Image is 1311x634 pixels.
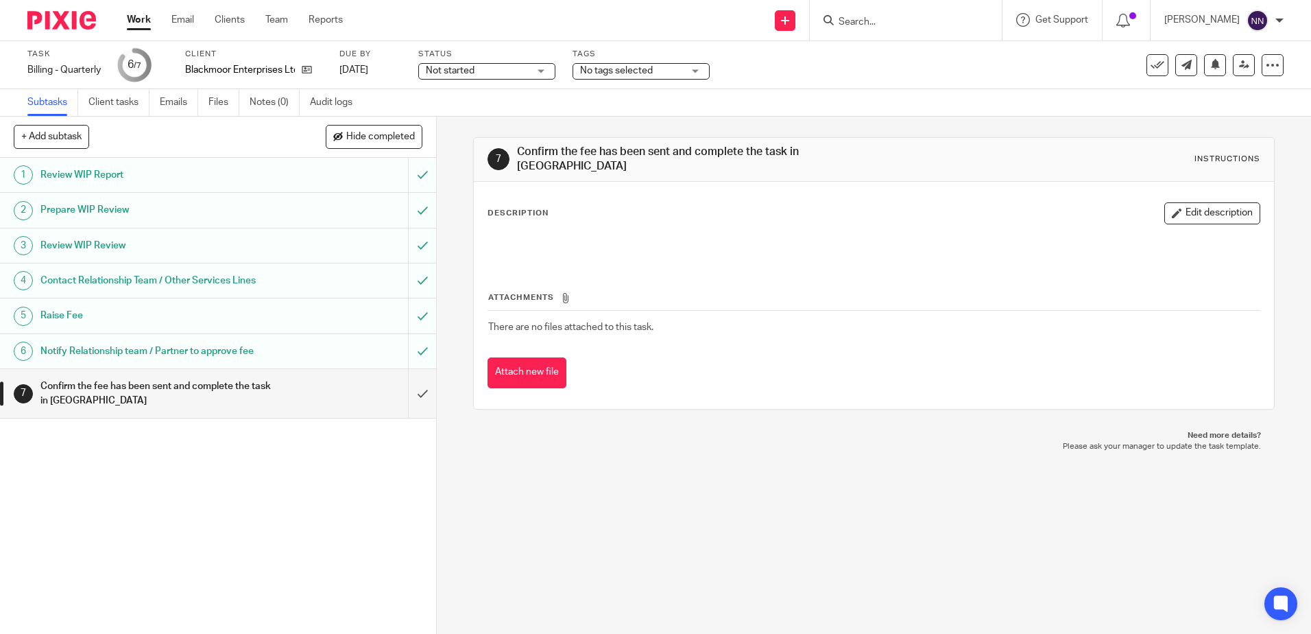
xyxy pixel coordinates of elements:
[1177,36,1246,50] p: Task completed.
[185,63,295,77] p: Blackmoor Enterprises Ltd
[573,49,710,60] label: Tags
[339,65,368,75] span: [DATE]
[27,89,78,116] a: Subtasks
[40,235,276,256] h1: Review WIP Review
[487,430,1260,441] p: Need more details?
[418,49,555,60] label: Status
[310,89,363,116] a: Audit logs
[326,125,422,148] button: Hide completed
[185,49,322,60] label: Client
[134,62,141,69] small: /7
[14,384,33,403] div: 7
[309,13,343,27] a: Reports
[488,148,509,170] div: 7
[27,63,101,77] div: Billing - Quarterly
[1194,154,1260,165] div: Instructions
[14,236,33,255] div: 3
[128,57,141,73] div: 6
[127,13,151,27] a: Work
[27,11,96,30] img: Pixie
[40,270,276,291] h1: Contact Relationship Team / Other Services Lines
[40,305,276,326] h1: Raise Fee
[488,294,554,301] span: Attachments
[488,208,549,219] p: Description
[1247,10,1268,32] img: svg%3E
[14,201,33,220] div: 2
[426,66,474,75] span: Not started
[40,376,276,411] h1: Confirm the fee has been sent and complete the task in [GEOGRAPHIC_DATA]
[171,13,194,27] a: Email
[14,165,33,185] div: 1
[250,89,300,116] a: Notes (0)
[580,66,653,75] span: No tags selected
[14,307,33,326] div: 5
[517,145,903,174] h1: Confirm the fee has been sent and complete the task in [GEOGRAPHIC_DATA]
[160,89,198,116] a: Emails
[339,49,401,60] label: Due by
[40,341,276,362] h1: Notify Relationship team / Partner to approve fee
[265,13,288,27] a: Team
[14,342,33,361] div: 6
[14,125,89,148] button: + Add subtask
[215,13,245,27] a: Clients
[487,441,1260,452] p: Please ask your manager to update the task template.
[40,165,276,185] h1: Review WIP Report
[40,200,276,220] h1: Prepare WIP Review
[488,322,653,332] span: There are no files attached to this task.
[1164,202,1260,224] button: Edit description
[346,132,415,143] span: Hide completed
[88,89,149,116] a: Client tasks
[208,89,239,116] a: Files
[27,49,101,60] label: Task
[14,271,33,290] div: 4
[488,357,566,388] button: Attach new file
